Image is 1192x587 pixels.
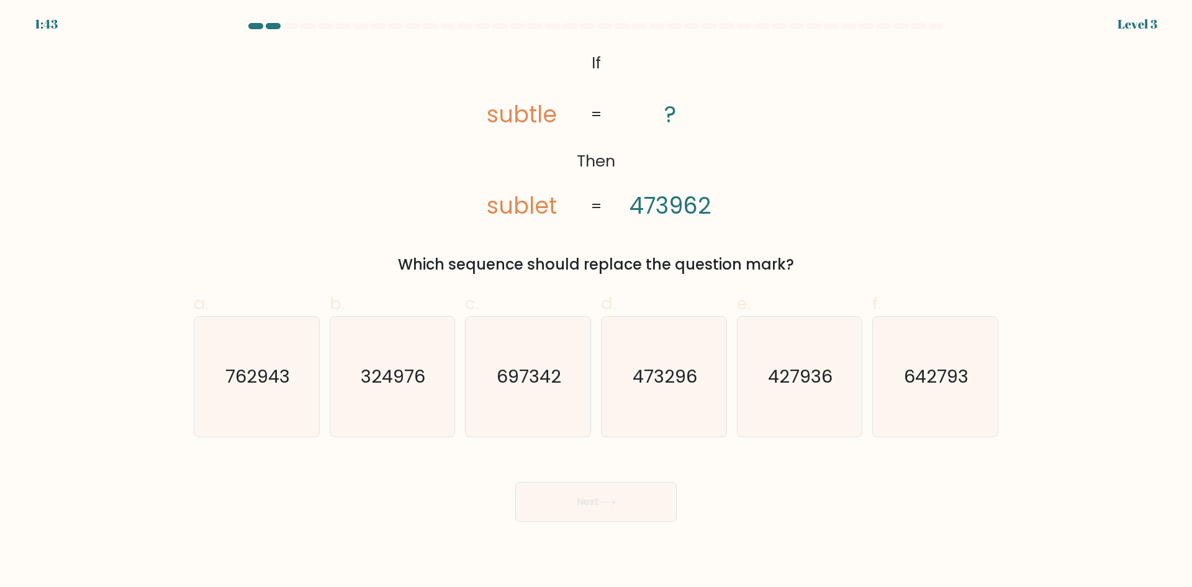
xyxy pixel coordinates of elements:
[592,52,601,74] tspan: If
[465,291,479,316] span: c.
[487,98,557,130] tspan: subtle
[630,189,711,222] tspan: 473962
[769,364,833,389] text: 427936
[577,150,615,173] tspan: Then
[201,253,991,276] div: Which sequence should replace the question mark?
[633,364,697,389] text: 473296
[487,189,557,222] tspan: sublet
[361,364,426,389] text: 324976
[35,15,58,34] div: 1:43
[664,98,676,130] tspan: ?
[601,291,616,316] span: d.
[872,291,881,316] span: f.
[453,47,739,224] svg: @import url('[URL][DOMAIN_NAME]);
[590,104,602,126] tspan: =
[330,291,345,316] span: b.
[905,364,969,389] text: 642793
[497,364,562,389] text: 697342
[194,291,209,316] span: a.
[515,482,677,522] button: Next
[225,364,290,389] text: 762943
[1117,15,1157,34] div: Level 3
[737,291,751,316] span: e.
[590,195,602,217] tspan: =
